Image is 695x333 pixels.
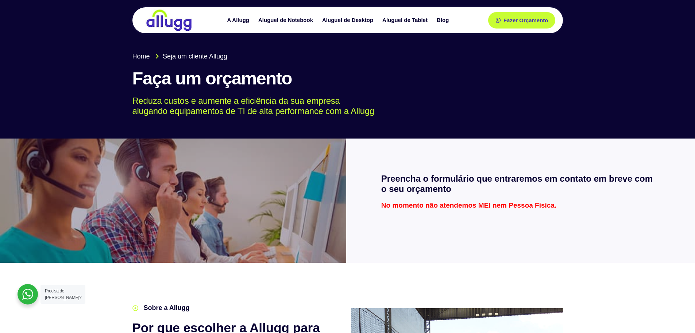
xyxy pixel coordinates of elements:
[381,202,660,209] p: No momento não atendemos MEI nem Pessoa Física.
[223,14,255,27] a: A Allugg
[132,96,552,117] p: Reduza custos e aumente a eficiência da sua empresa alugando equipamentos de TI de alta performan...
[142,303,190,313] span: Sobre a Allugg
[132,69,563,88] h1: Faça um orçamento
[318,14,379,27] a: Aluguel de Desktop
[255,14,318,27] a: Aluguel de Notebook
[488,12,556,29] a: Fazer Orçamento
[379,14,433,27] a: Aluguel de Tablet
[145,9,193,31] img: locação de TI é Allugg
[132,52,150,61] span: Home
[503,18,548,23] span: Fazer Orçamento
[161,52,227,61] span: Seja um cliente Allugg
[381,174,660,195] h2: Preencha o formulário que entraremos em contato em breve com o seu orçamento
[45,288,81,300] span: Precisa de [PERSON_NAME]?
[433,14,454,27] a: Blog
